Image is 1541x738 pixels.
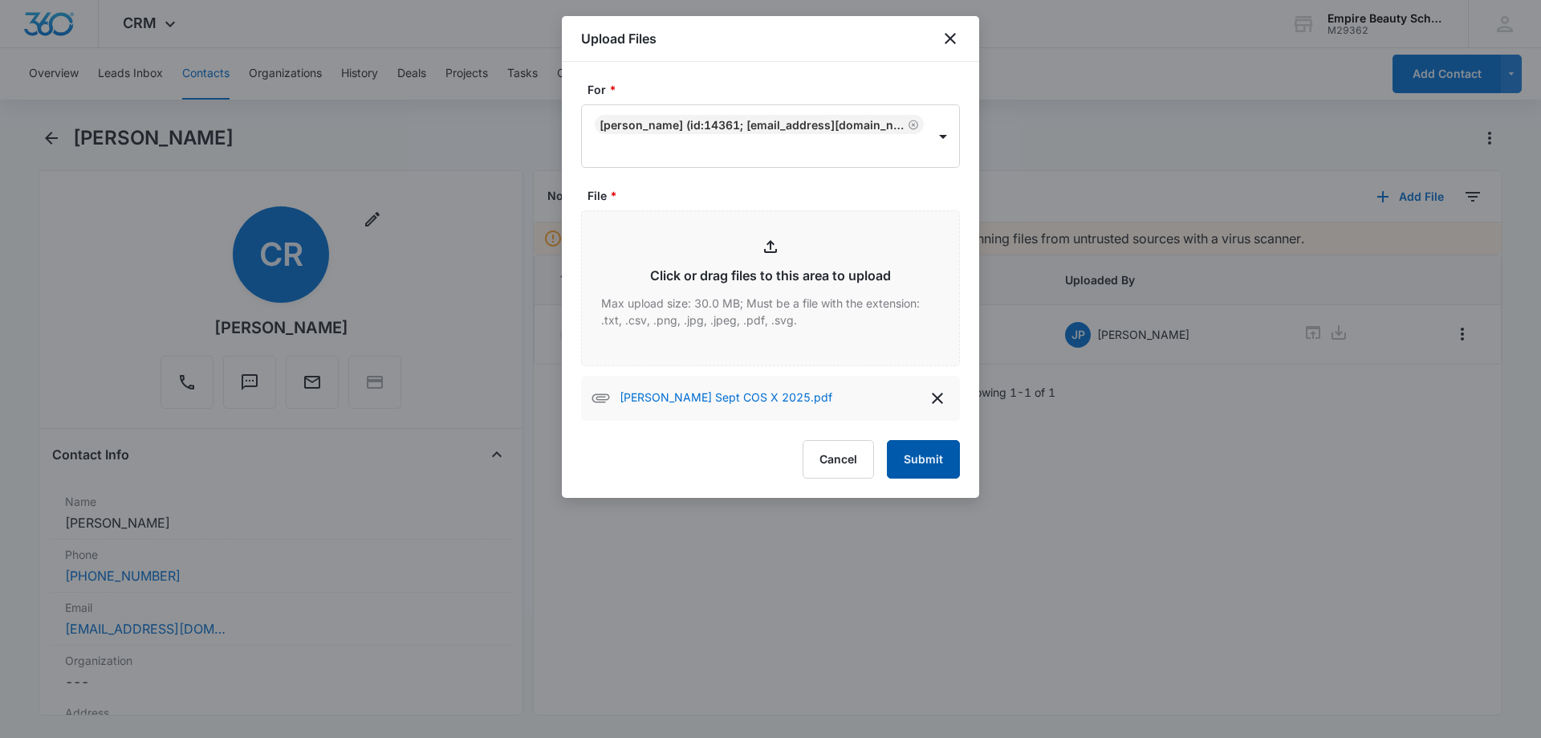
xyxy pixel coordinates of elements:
label: For [588,81,966,98]
button: delete [925,385,950,411]
div: [PERSON_NAME] (ID:14361; [EMAIL_ADDRESS][DOMAIN_NAME]; [PHONE_NUMBER]) [600,118,905,132]
div: Remove Courtney Robidoux (ID:14361; courtneyrobidoux1234@gmail.com; (603) 470-0015) [905,119,919,130]
button: close [941,29,960,48]
button: Cancel [803,440,874,479]
h1: Upload Files [581,29,657,48]
p: [PERSON_NAME] Sept COS X 2025.pdf [620,389,832,408]
button: Submit [887,440,960,479]
label: File [588,187,966,204]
